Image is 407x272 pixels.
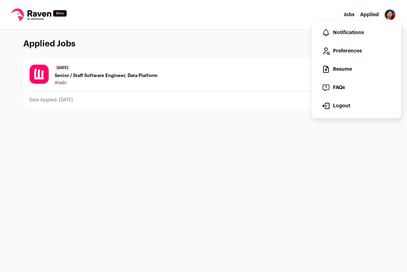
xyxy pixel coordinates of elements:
a: Notifications [317,24,395,41]
a: Preferences [317,43,395,59]
span: Waabi [55,81,67,85]
a: Applied [360,12,379,17]
a: Jobs [344,12,354,17]
p: Date Applied: [DATE] [29,97,73,103]
h1: Applied Jobs [23,38,384,50]
span: [DATE] [55,64,70,71]
button: Logout [317,97,395,114]
a: Resume [317,61,395,78]
a: [DATE] Senior / Staff Software Engineer, Data Platform Waabi Date Applied: [DATE] [24,59,384,108]
img: 588538-medium_jpg [384,9,396,20]
span: Senior / Staff Software Engineer, Data Platform [55,73,158,78]
button: Open dropdown [384,9,396,20]
img: c2fffd6c9173b269a50a6814ce866707d3fb317dfd106839d447376778bbb73c.jpg [30,65,49,84]
a: FAQs [317,79,395,96]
